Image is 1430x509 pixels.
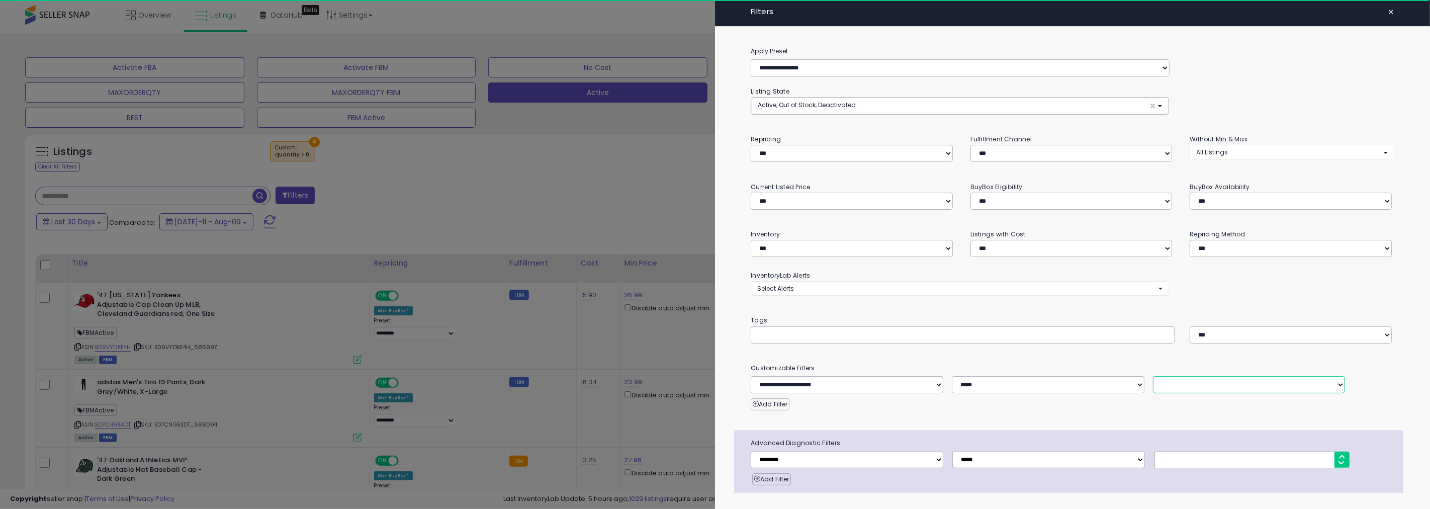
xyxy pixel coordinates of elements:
small: Current Listed Price [751,183,810,191]
small: Listing State [751,87,789,96]
small: Repricing Method [1190,230,1245,238]
span: All Listings [1196,148,1228,156]
small: Inventory [751,230,780,238]
button: Add Filter [752,473,791,485]
button: Add Filter [751,398,789,410]
small: Tags [743,315,1402,326]
button: × [1384,5,1398,19]
span: × [1149,101,1156,111]
small: Customizable Filters [743,363,1402,374]
span: Select Alerts [757,284,794,293]
h4: Filters [751,8,1394,16]
small: InventoryLab Alerts [751,271,810,280]
span: Advanced Diagnostic Filters [743,438,1403,449]
small: Fulfillment Channel [970,135,1032,143]
span: Active, Out of Stock, Deactivated [758,101,856,109]
small: Listings with Cost [970,230,1026,238]
button: Active, Out of Stock, Deactivated × [751,98,1169,114]
small: Without Min & Max [1190,135,1247,143]
button: Select Alerts [751,281,1169,296]
button: All Listings [1190,145,1394,159]
small: BuyBox Availability [1190,183,1249,191]
label: Apply Preset: [743,46,1402,57]
span: × [1388,5,1394,19]
small: Repricing [751,135,781,143]
small: BuyBox Eligibility [970,183,1023,191]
